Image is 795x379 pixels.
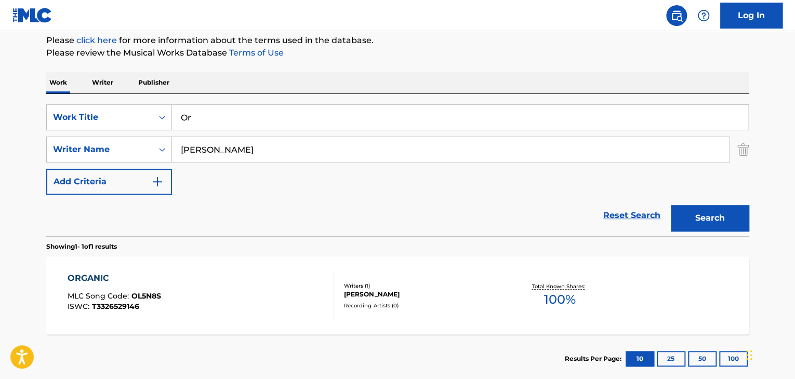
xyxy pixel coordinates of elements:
[68,291,131,301] span: MLC Song Code :
[227,48,284,58] a: Terms of Use
[46,34,749,47] p: Please for more information about the terms used in the database.
[46,256,749,334] a: ORGANICMLC Song Code:OL5N8SISWC:T3326529146Writers (1)[PERSON_NAME]Recording Artists (0)Total Kno...
[746,340,752,371] div: Drag
[666,5,687,26] a: Public Search
[598,204,666,227] a: Reset Search
[671,205,749,231] button: Search
[743,329,795,379] iframe: Chat Widget
[565,354,624,363] p: Results Per Page:
[53,111,147,124] div: Work Title
[46,72,70,93] p: Work
[657,351,685,367] button: 25
[344,290,501,299] div: [PERSON_NAME]
[693,5,714,26] div: Help
[46,169,172,195] button: Add Criteria
[46,47,749,59] p: Please review the Musical Works Database
[68,302,92,311] span: ISWC :
[68,272,161,285] div: ORGANIC
[89,72,116,93] p: Writer
[532,282,587,290] p: Total Known Shares:
[53,143,147,156] div: Writer Name
[626,351,654,367] button: 10
[46,242,117,251] p: Showing 1 - 1 of 1 results
[719,351,748,367] button: 100
[76,35,117,45] a: click here
[737,137,749,163] img: Delete Criterion
[135,72,173,93] p: Publisher
[544,290,575,309] span: 100 %
[46,104,749,236] form: Search Form
[151,175,164,188] img: 9d2ae6d4665cec9f34b9.svg
[670,9,683,22] img: search
[688,351,717,367] button: 50
[92,302,139,311] span: T3326529146
[344,282,501,290] div: Writers ( 1 )
[344,302,501,309] div: Recording Artists ( 0 )
[12,8,52,23] img: MLC Logo
[697,9,710,22] img: help
[720,3,783,29] a: Log In
[131,291,161,301] span: OL5N8S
